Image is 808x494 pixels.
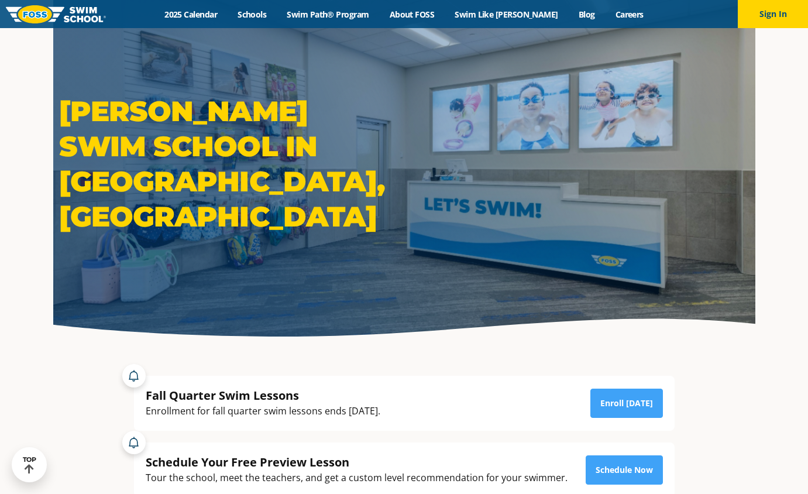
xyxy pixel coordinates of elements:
a: Blog [568,9,605,20]
div: Fall Quarter Swim Lessons [146,387,380,403]
div: Schedule Your Free Preview Lesson [146,454,568,470]
img: FOSS Swim School Logo [6,5,106,23]
div: Enrollment for fall quarter swim lessons ends [DATE]. [146,403,380,419]
h1: [PERSON_NAME] Swim School in [GEOGRAPHIC_DATA], [GEOGRAPHIC_DATA] [59,94,398,234]
a: 2025 Calendar [154,9,228,20]
a: Schedule Now [586,455,663,485]
a: Swim Path® Program [277,9,379,20]
a: Swim Like [PERSON_NAME] [445,9,569,20]
div: TOP [23,456,36,474]
a: Careers [605,9,654,20]
a: Schools [228,9,277,20]
a: About FOSS [379,9,445,20]
a: Enroll [DATE] [590,389,663,418]
div: Tour the school, meet the teachers, and get a custom level recommendation for your swimmer. [146,470,568,486]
